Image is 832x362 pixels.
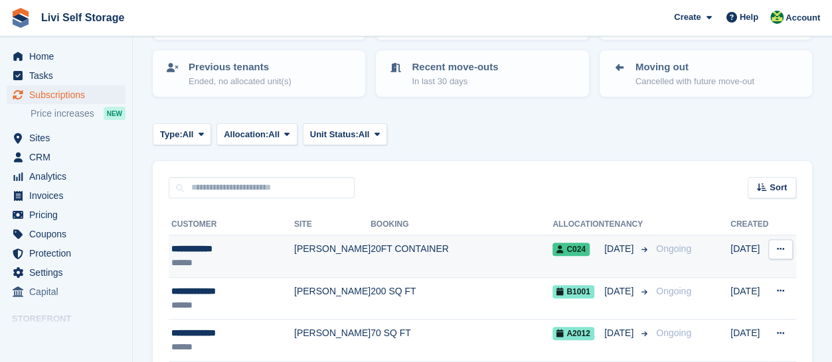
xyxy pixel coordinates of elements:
[635,75,754,88] p: Cancelled with future move-out
[412,75,498,88] p: In last 30 days
[303,123,387,145] button: Unit Status: All
[7,225,125,243] a: menu
[604,326,636,340] span: [DATE]
[216,123,297,145] button: Allocation: All
[674,11,701,24] span: Create
[189,60,291,75] p: Previous tenants
[656,328,691,338] span: Ongoing
[656,243,691,254] span: Ongoing
[770,11,784,24] img: Alex Handyside
[29,66,109,85] span: Tasks
[601,52,811,95] a: Moving out Cancelled with future move-out
[7,86,125,104] a: menu
[786,11,820,25] span: Account
[29,129,109,147] span: Sites
[7,263,125,282] a: menu
[371,235,552,278] td: 20FT CONTAINER
[154,52,364,95] a: Previous tenants Ended, no allocated unit(s)
[29,47,109,66] span: Home
[110,330,125,346] a: Preview store
[552,327,594,340] span: A2012
[7,66,125,85] a: menu
[29,225,109,243] span: Coupons
[730,214,768,235] th: Created
[359,128,370,141] span: All
[730,235,768,278] td: [DATE]
[294,235,371,278] td: [PERSON_NAME]
[371,214,552,235] th: Booking
[604,284,636,298] span: [DATE]
[7,167,125,186] a: menu
[7,186,125,205] a: menu
[7,329,125,347] a: menu
[377,52,587,95] a: Recent move-outs In last 30 days
[153,123,211,145] button: Type: All
[730,320,768,362] td: [DATE]
[36,7,129,29] a: Livi Self Storage
[552,285,594,298] span: B1001
[371,277,552,320] td: 200 SQ FT
[104,107,125,120] div: NEW
[31,106,125,121] a: Price increases NEW
[29,206,109,224] span: Pricing
[29,167,109,186] span: Analytics
[371,320,552,362] td: 70 SQ FT
[29,244,109,263] span: Protection
[604,214,651,235] th: Tenancy
[770,181,787,194] span: Sort
[12,312,132,326] span: Storefront
[29,186,109,205] span: Invoices
[31,107,94,120] span: Price increases
[310,128,359,141] span: Unit Status:
[294,277,371,320] td: [PERSON_NAME]
[29,282,109,301] span: Capital
[7,47,125,66] a: menu
[169,214,294,235] th: Customer
[268,128,280,141] span: All
[29,263,109,282] span: Settings
[552,243,590,256] span: C024
[7,244,125,263] a: menu
[29,86,109,104] span: Subscriptions
[29,148,109,166] span: CRM
[7,206,125,224] a: menu
[730,277,768,320] td: [DATE]
[183,128,194,141] span: All
[294,320,371,362] td: [PERSON_NAME]
[7,282,125,301] a: menu
[7,148,125,166] a: menu
[412,60,498,75] p: Recent move-outs
[160,128,183,141] span: Type:
[29,329,109,347] span: Online Store
[7,129,125,147] a: menu
[656,286,691,296] span: Ongoing
[11,8,31,28] img: stora-icon-8386f47178a22dfd0bd8f6a31ec36ba5ce8667c1dd55bd0f319d3a0aa187defe.svg
[740,11,758,24] span: Help
[224,128,268,141] span: Allocation:
[635,60,754,75] p: Moving out
[552,214,604,235] th: Allocation
[189,75,291,88] p: Ended, no allocated unit(s)
[604,242,636,256] span: [DATE]
[294,214,371,235] th: Site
